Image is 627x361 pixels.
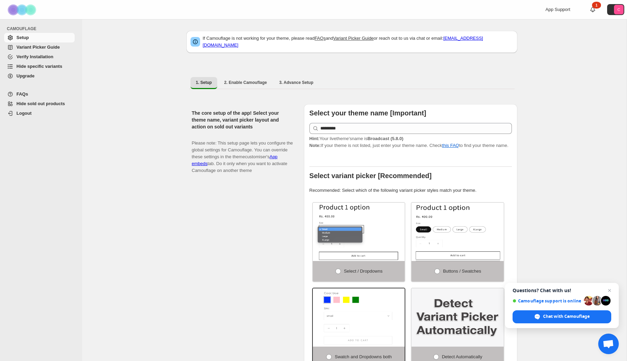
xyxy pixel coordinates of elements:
p: If Camouflage is not working for your theme, please read and or reach out to us via chat or email: [203,35,513,49]
span: Camouflage support is online [513,298,581,303]
span: Variant Picker Guide [16,45,60,50]
span: Setup [16,35,29,40]
img: Swatch and Dropdowns both [313,288,405,347]
strong: Note: [309,143,321,148]
span: Avatar with initials C [614,5,624,14]
span: Hide sold out products [16,101,65,106]
span: CAMOUFLAGE [7,26,77,32]
a: Setup [4,33,75,42]
a: Upgrade [4,71,75,81]
button: Avatar with initials C [607,4,624,15]
a: Variant Picker Guide [4,42,75,52]
p: If your theme is not listed, just enter your theme name. Check to find your theme name. [309,135,512,149]
span: Close chat [605,286,614,295]
span: Select / Dropdowns [344,269,383,274]
span: Detect Automatically [442,354,482,359]
a: FAQs [315,36,326,41]
a: Hide sold out products [4,99,75,109]
h2: The core setup of the app! Select your theme name, variant picker layout and action on sold out v... [192,110,293,130]
a: Variant Picker Guide [333,36,373,41]
span: Verify Installation [16,54,53,59]
div: Open chat [598,334,619,354]
div: Chat with Camouflage [513,310,611,323]
div: 1 [592,2,601,9]
img: Select / Dropdowns [313,203,405,261]
p: Please note: This setup page lets you configure the global settings for Camouflage. You can overr... [192,133,293,174]
img: Camouflage [5,0,40,19]
text: C [617,8,620,12]
a: Hide specific variants [4,62,75,71]
span: Your live theme's name is [309,136,403,141]
span: 3. Advance Setup [279,80,313,85]
strong: Broadcast (5.8.0) [367,136,403,141]
span: Chat with Camouflage [543,313,590,320]
span: App Support [545,7,570,12]
p: Recommended: Select which of the following variant picker styles match your theme. [309,187,512,194]
a: 1 [589,6,596,13]
img: Buttons / Swatches [411,203,504,261]
span: FAQs [16,91,28,97]
img: Detect Automatically [411,288,504,347]
span: Buttons / Swatches [443,269,481,274]
span: Questions? Chat with us! [513,288,611,293]
span: Upgrade [16,73,35,78]
b: Select variant picker [Recommended] [309,172,432,179]
span: Hide specific variants [16,64,62,69]
span: 2. Enable Camouflage [224,80,267,85]
span: Swatch and Dropdowns both [335,354,392,359]
a: Logout [4,109,75,118]
a: this FAQ [442,143,459,148]
span: Logout [16,111,32,116]
a: FAQs [4,89,75,99]
span: 1. Setup [196,80,212,85]
b: Select your theme name [Important] [309,109,426,117]
a: Verify Installation [4,52,75,62]
strong: Hint: [309,136,320,141]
